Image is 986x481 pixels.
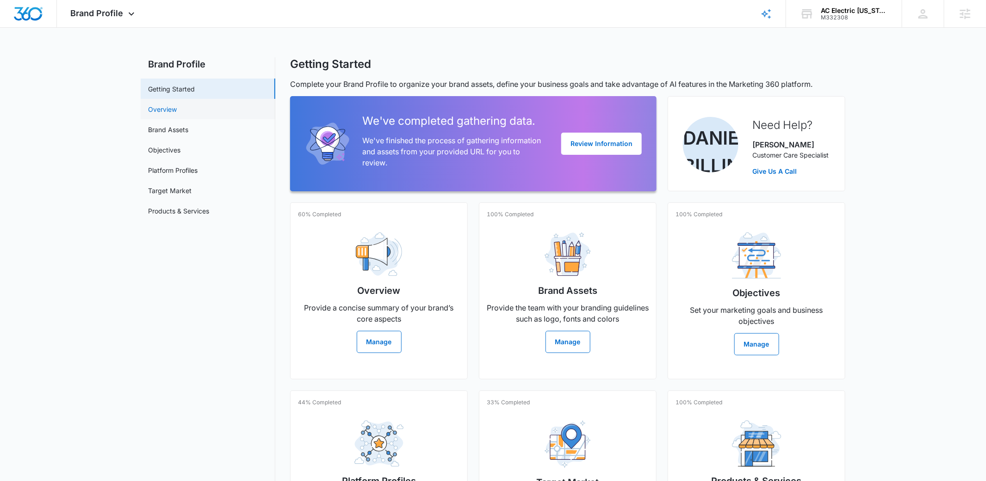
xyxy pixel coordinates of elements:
p: 100% Completed [676,398,722,407]
button: Manage [546,331,590,353]
a: Target Market [148,186,192,195]
h2: Need Help? [752,117,829,134]
p: 100% Completed [487,210,533,219]
p: Complete your Brand Profile to organize your brand assets, define your business goals and take ad... [290,79,845,90]
div: account name [821,7,888,14]
img: Danielle Billington [683,117,738,172]
p: We've finished the process of gathering information and assets from your provided URL for you to ... [362,135,546,168]
button: Manage [734,333,779,355]
h2: Brand Profile [141,57,275,71]
h1: Getting Started [290,57,371,71]
a: Give Us A Call [752,166,829,176]
h2: We've completed gathering data. [362,113,546,129]
a: Products & Services [148,206,209,216]
span: Brand Profile [71,8,124,18]
p: 100% Completed [676,210,722,219]
a: Brand Assets [148,125,188,134]
div: account id [821,14,888,21]
p: Set your marketing goals and business objectives [676,304,837,327]
a: Platform Profiles [148,165,198,175]
p: [PERSON_NAME] [752,139,829,150]
a: 60% CompletedOverviewProvide a concise summary of your brand’s core aspectsManage [290,202,468,379]
p: 33% Completed [487,398,530,407]
p: Customer Care Specialist [752,150,829,160]
p: 60% Completed [298,210,341,219]
p: Provide a concise summary of your brand’s core aspects [298,302,460,324]
h2: Overview [358,284,401,298]
a: Objectives [148,145,180,155]
p: Provide the team with your branding guidelines such as logo, fonts and colors [487,302,649,324]
h2: Objectives [733,286,781,300]
a: Getting Started [148,84,195,94]
a: 100% CompletedObjectivesSet your marketing goals and business objectivesManage [668,202,845,379]
button: Review Information [561,133,642,155]
p: 44% Completed [298,398,341,407]
a: 100% CompletedBrand AssetsProvide the team with your branding guidelines such as logo, fonts and ... [479,202,657,379]
a: Overview [148,104,177,114]
button: Manage [357,331,402,353]
h2: Brand Assets [538,284,597,298]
